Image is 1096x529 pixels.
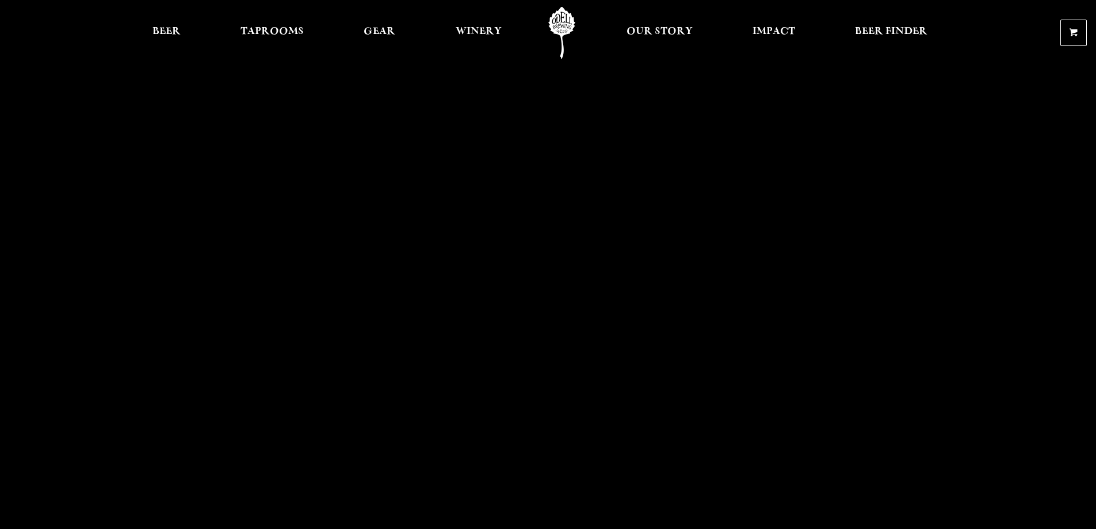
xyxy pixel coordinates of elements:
[745,7,803,59] a: Impact
[855,27,927,36] span: Beer Finder
[145,7,188,59] a: Beer
[627,27,693,36] span: Our Story
[364,27,395,36] span: Gear
[152,27,181,36] span: Beer
[619,7,700,59] a: Our Story
[456,27,502,36] span: Winery
[847,7,935,59] a: Beer Finder
[753,27,795,36] span: Impact
[240,27,304,36] span: Taprooms
[356,7,403,59] a: Gear
[540,7,583,59] a: Odell Home
[233,7,311,59] a: Taprooms
[448,7,509,59] a: Winery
